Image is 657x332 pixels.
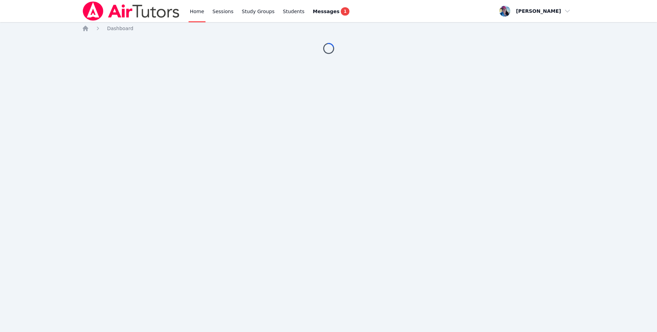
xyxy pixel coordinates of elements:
img: Air Tutors [82,1,180,21]
span: Messages [313,8,339,15]
span: Dashboard [107,26,133,31]
nav: Breadcrumb [82,25,575,32]
span: 1 [341,7,349,16]
a: Dashboard [107,25,133,32]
